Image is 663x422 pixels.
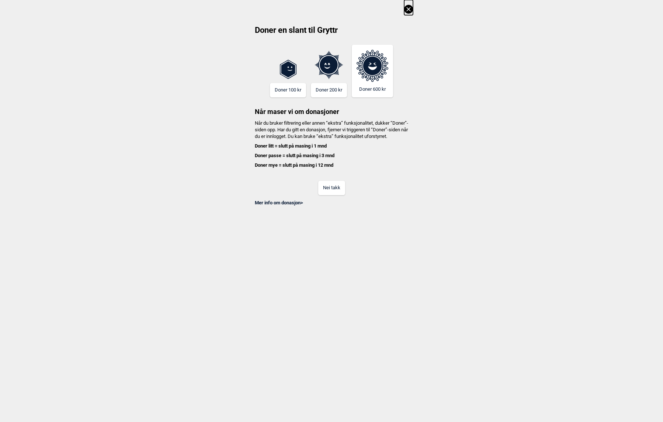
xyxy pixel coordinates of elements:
button: Doner 600 kr [352,45,393,97]
button: Doner 100 kr [270,83,306,97]
h2: Doner en slant til Gryttr [250,25,413,41]
button: Doner 200 kr [311,83,347,97]
h4: Når du bruker filtrering eller annen “ekstra” funksjonalitet, dukker “Doner”-siden opp. Har du gi... [250,120,413,169]
b: Doner passe = slutt på masing i 3 mnd [255,153,334,158]
a: Mer info om donasjon> [255,200,303,205]
b: Doner mye = slutt på masing i 12 mnd [255,162,333,168]
button: Nei takk [318,181,345,195]
b: Doner litt = slutt på masing i 1 mnd [255,143,327,149]
h3: Når maser vi om donasjoner [250,97,413,116]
